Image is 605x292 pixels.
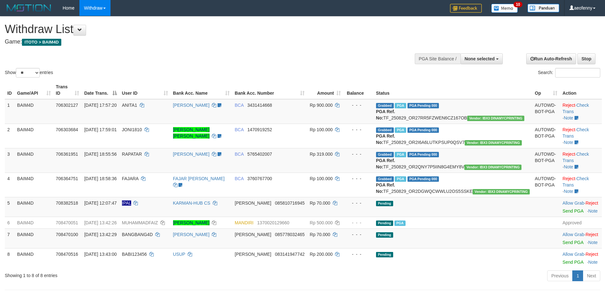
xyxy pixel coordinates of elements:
td: TF_250829_OR2DGWQCWWLU2OS5SSKE [373,173,532,197]
span: Copy 085810716945 to clipboard [275,200,305,206]
a: FAJAR [PERSON_NAME] [173,176,225,181]
a: Run Auto-Refresh [526,53,576,64]
span: [PERSON_NAME] [235,252,271,257]
div: - - - [346,200,371,206]
span: MUHAMMADFAIZ [122,220,158,225]
span: BCA [235,152,244,157]
span: BCA [235,176,244,181]
span: Vendor URL: https://order2.1velocity.biz [465,140,522,146]
span: Grabbed [376,127,394,133]
a: [PERSON_NAME] [PERSON_NAME] [173,127,210,139]
td: 3 [5,148,15,173]
span: Copy 1470919252 to clipboard [247,127,272,132]
a: Note [564,189,573,194]
span: Rp 70.000 [310,232,330,237]
span: Marked by aeoyuva [395,176,406,182]
a: Allow Grab [562,232,584,237]
img: MOTION_logo.png [5,3,53,13]
img: panduan.png [528,4,559,12]
span: [DATE] 13:43:00 [84,252,117,257]
a: Next [583,270,600,281]
a: Reject [562,152,575,157]
th: Op: activate to sort column ascending [532,81,560,99]
td: BAIM4D [15,148,53,173]
a: [PERSON_NAME] [173,152,210,157]
th: User ID: activate to sort column ascending [119,81,171,99]
span: None selected [465,56,495,61]
img: Button%20Memo.svg [491,4,518,13]
span: 706361951 [56,152,78,157]
th: Amount: activate to sort column ascending [307,81,343,99]
span: Nama rekening ada tanda titik/strip, harap diedit [122,200,131,206]
span: Pending [376,201,393,206]
span: MANDIRI [235,220,253,225]
a: Allow Grab [562,252,584,257]
span: BABI123456 [122,252,147,257]
a: Previous [547,270,573,281]
a: Check Trans [562,127,589,139]
th: Balance [343,81,373,99]
td: 5 [5,197,15,217]
td: BAIM4D [15,99,53,124]
a: Send PGA [562,208,583,214]
span: [DATE] 17:59:01 [84,127,117,132]
a: Reject [586,252,598,257]
a: Allow Grab [562,200,584,206]
td: Approved [560,217,602,228]
td: 2 [5,124,15,148]
span: [DATE] 18:55:56 [84,152,117,157]
th: Game/API: activate to sort column ascending [15,81,53,99]
label: Show entries [5,68,53,78]
span: ANITA1 [122,103,137,108]
a: Send PGA [562,260,583,265]
span: · [562,232,585,237]
span: BANGBANG4D [122,232,153,237]
span: Marked by aeothida [394,221,406,226]
span: Grabbed [376,152,394,157]
span: 708470051 [56,220,78,225]
a: Reject [562,176,575,181]
th: ID [5,81,15,99]
td: · [560,197,602,217]
a: Reject [562,127,575,132]
td: 8 [5,248,15,268]
a: [PERSON_NAME] [173,232,210,237]
a: Reject [562,103,575,108]
a: 1 [572,270,583,281]
th: Bank Acc. Name: activate to sort column ascending [171,81,232,99]
input: Search: [555,68,600,78]
th: Date Trans.: activate to sort column descending [82,81,119,99]
b: PGA Ref. No: [376,158,395,169]
span: [PERSON_NAME] [235,200,271,206]
div: - - - [346,126,371,133]
b: PGA Ref. No: [376,133,395,145]
td: BAIM4D [15,248,53,268]
div: Showing 1 to 8 of 8 entries [5,270,247,279]
div: - - - [346,251,371,257]
span: [DATE] 13:42:26 [84,220,117,225]
span: ITOTO > BAIM4D [22,39,61,46]
span: 706364751 [56,176,78,181]
td: AUTOWD-BOT-PGA [532,124,560,148]
button: None selected [460,53,503,64]
div: - - - [346,220,371,226]
span: 706302127 [56,103,78,108]
img: Feedback.jpg [450,4,482,13]
td: · [560,248,602,268]
th: Bank Acc. Number: activate to sort column ascending [232,81,307,99]
span: 708470516 [56,252,78,257]
td: TF_250829_OR2QNY7P5IIN8G4EMY8V [373,148,532,173]
span: Vendor URL: https://order2.1velocity.biz [473,189,530,194]
span: Marked by aeoyuva [395,103,406,108]
td: · · [560,99,602,124]
span: 708470100 [56,232,78,237]
div: - - - [346,102,371,108]
span: 10 [514,2,522,7]
span: · [562,200,585,206]
a: Note [564,164,573,169]
b: PGA Ref. No: [376,182,395,194]
span: BCA [235,103,244,108]
td: BAIM4D [15,217,53,228]
span: Copy 3760767700 to clipboard [247,176,272,181]
a: Reject [586,200,598,206]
